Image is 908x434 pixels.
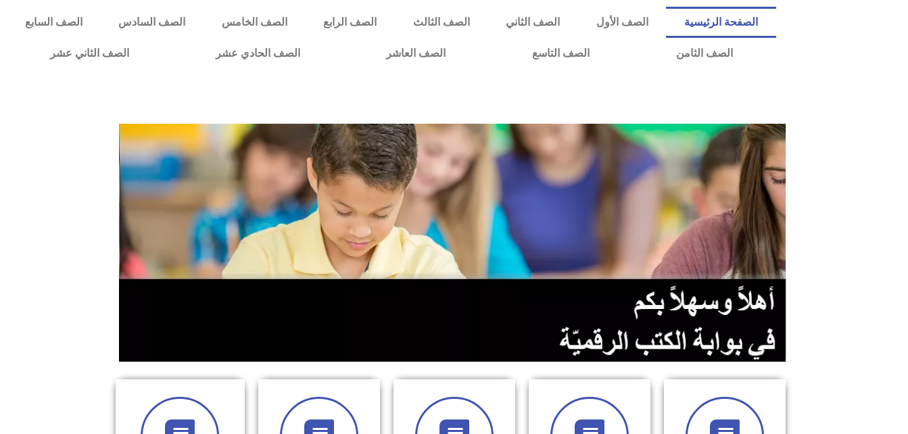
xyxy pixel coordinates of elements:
[489,38,633,69] a: الصف التاسع
[395,7,487,38] a: الصف الثالث
[7,38,172,69] a: الصف الثاني عشر
[666,7,775,38] a: الصفحة الرئيسية
[7,7,100,38] a: الصف السابع
[487,7,577,38] a: الصف الثاني
[578,7,666,38] a: الصف الأول
[343,38,489,69] a: الصف العاشر
[101,7,204,38] a: الصف السادس
[204,7,305,38] a: الصف الخامس
[172,38,343,69] a: الصف الحادي عشر
[305,7,394,38] a: الصف الرابع
[633,38,776,69] a: الصف الثامن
